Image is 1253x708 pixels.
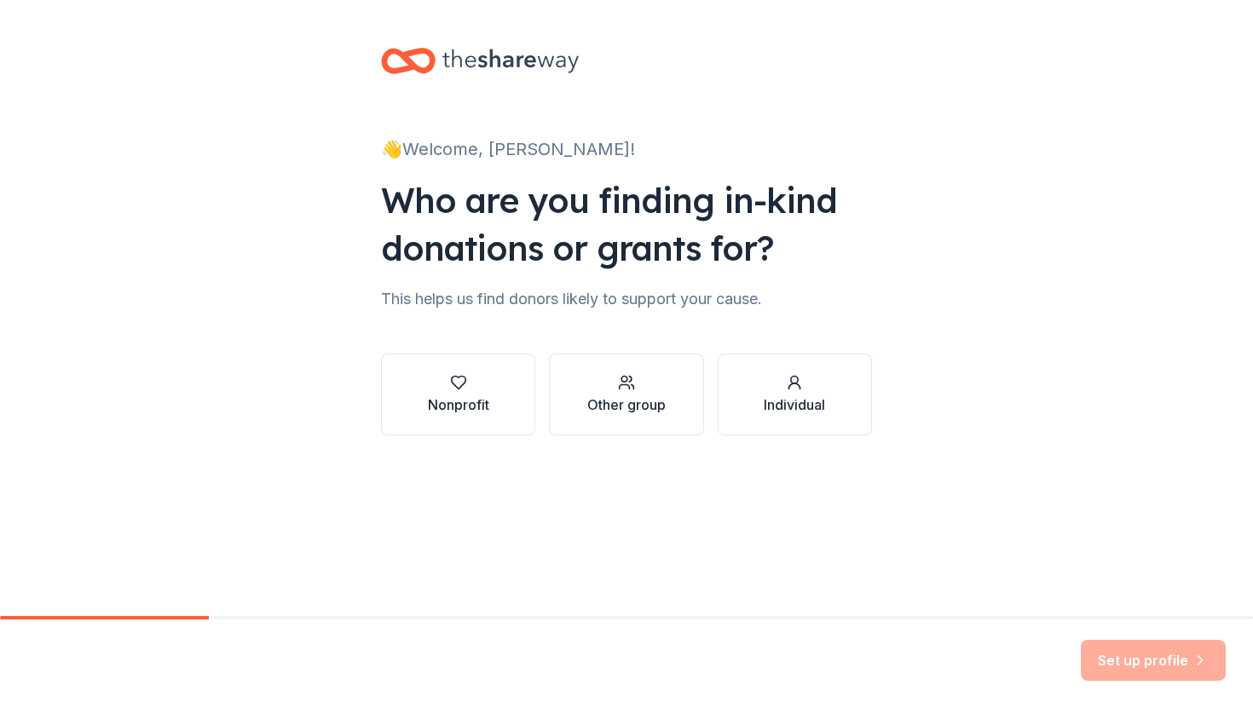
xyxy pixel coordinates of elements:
div: This helps us find donors likely to support your cause. [381,285,872,313]
button: Nonprofit [381,354,535,435]
button: Other group [549,354,703,435]
button: Individual [718,354,872,435]
div: Who are you finding in-kind donations or grants for? [381,176,872,272]
div: Individual [764,394,825,415]
div: Other group [587,394,666,415]
div: 👋 Welcome, [PERSON_NAME]! [381,135,872,163]
div: Nonprofit [428,394,489,415]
